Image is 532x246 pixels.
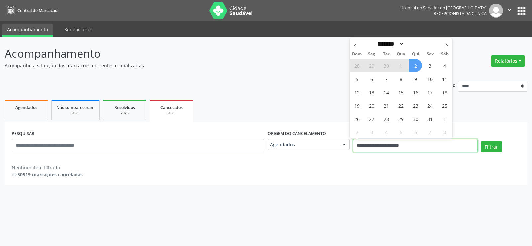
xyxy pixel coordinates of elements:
[438,112,451,125] span: Novembro 1, 2025
[516,5,527,17] button: apps
[394,72,407,85] span: Outubro 8, 2025
[409,112,422,125] span: Outubro 30, 2025
[270,141,336,148] span: Agendados
[438,52,452,56] span: Sáb
[400,5,487,11] div: Hospital do Servidor do [GEOGRAPHIC_DATA]
[12,129,34,139] label: PESQUISAR
[365,125,378,138] span: Novembro 3, 2025
[350,86,363,99] span: Outubro 12, 2025
[12,164,83,171] div: Nenhum item filtrado
[481,141,502,152] button: Filtrar
[17,171,83,178] strong: 50519 marcações canceladas
[268,129,326,139] label: Origem do cancelamento
[12,171,83,178] div: de
[375,40,405,47] select: Month
[114,105,135,110] span: Resolvidos
[350,112,363,125] span: Outubro 26, 2025
[394,99,407,112] span: Outubro 22, 2025
[409,86,422,99] span: Outubro 16, 2025
[380,72,393,85] span: Outubro 7, 2025
[365,59,378,72] span: Setembro 29, 2025
[17,8,57,13] span: Central de Marcação
[491,55,525,67] button: Relatórios
[394,86,407,99] span: Outubro 15, 2025
[438,59,451,72] span: Outubro 4, 2025
[365,99,378,112] span: Outubro 20, 2025
[424,112,437,125] span: Outubro 31, 2025
[365,86,378,99] span: Outubro 13, 2025
[5,62,370,69] p: Acompanhe a situação das marcações correntes e finalizadas
[409,99,422,112] span: Outubro 23, 2025
[379,52,394,56] span: Ter
[350,52,364,56] span: Dom
[424,86,437,99] span: Outubro 17, 2025
[350,99,363,112] span: Outubro 19, 2025
[108,111,141,116] div: 2025
[438,99,451,112] span: Outubro 25, 2025
[409,125,422,138] span: Novembro 6, 2025
[56,111,95,116] div: 2025
[394,52,408,56] span: Qua
[154,111,188,116] div: 2025
[15,105,37,110] span: Agendados
[380,86,393,99] span: Outubro 14, 2025
[503,4,516,18] button: 
[409,72,422,85] span: Outubro 9, 2025
[350,125,363,138] span: Novembro 2, 2025
[434,11,487,16] span: Recepcionista da clínica
[365,72,378,85] span: Outubro 6, 2025
[394,125,407,138] span: Novembro 5, 2025
[5,45,370,62] p: Acompanhamento
[350,72,363,85] span: Outubro 5, 2025
[424,72,437,85] span: Outubro 10, 2025
[380,99,393,112] span: Outubro 21, 2025
[438,125,451,138] span: Novembro 8, 2025
[506,6,513,13] i: 
[380,59,393,72] span: Setembro 30, 2025
[380,112,393,125] span: Outubro 28, 2025
[438,86,451,99] span: Outubro 18, 2025
[394,112,407,125] span: Outubro 29, 2025
[380,125,393,138] span: Novembro 4, 2025
[350,59,363,72] span: Setembro 28, 2025
[438,72,451,85] span: Outubro 11, 2025
[424,99,437,112] span: Outubro 24, 2025
[56,105,95,110] span: Não compareceram
[423,52,438,56] span: Sex
[365,112,378,125] span: Outubro 27, 2025
[424,125,437,138] span: Novembro 7, 2025
[489,4,503,18] img: img
[60,24,97,35] a: Beneficiários
[5,5,57,16] a: Central de Marcação
[409,59,422,72] span: Outubro 2, 2025
[424,59,437,72] span: Outubro 3, 2025
[2,24,53,37] a: Acompanhamento
[160,105,183,110] span: Cancelados
[394,59,407,72] span: Outubro 1, 2025
[364,52,379,56] span: Seg
[408,52,423,56] span: Qui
